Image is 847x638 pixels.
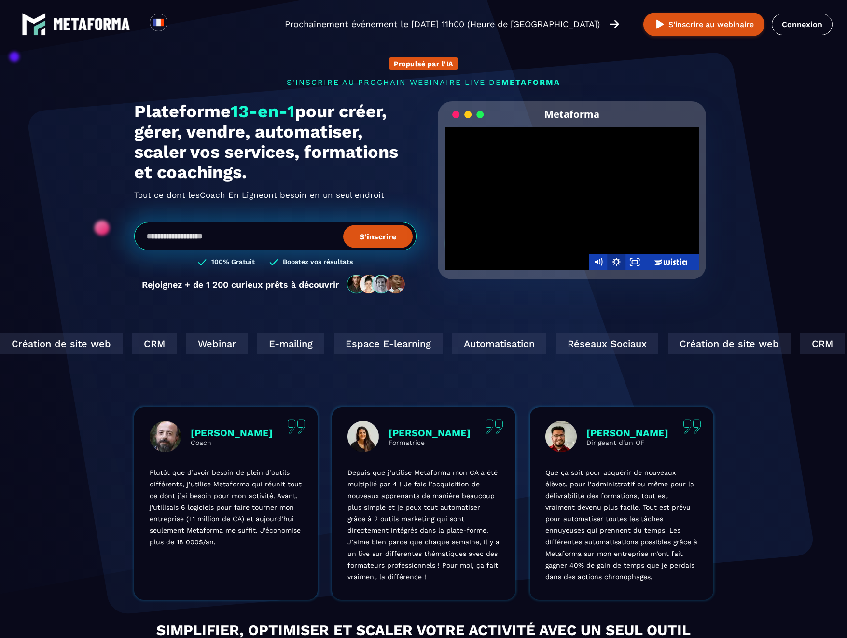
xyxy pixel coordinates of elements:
[150,467,302,548] p: Plutôt que d’avoir besoin de plein d’outils différents, j’utilise Metaforma qui réunit tout ce do...
[343,225,413,248] button: S’inscrire
[166,333,227,354] div: Webinar
[501,78,560,87] span: METAFORMA
[772,14,833,35] a: Connexion
[150,421,181,452] img: profile
[231,101,295,122] span: 13-en-1
[607,254,625,270] button: Show settings menu
[134,187,417,203] h2: Tout ce dont les ont besoin en un seul endroit
[389,439,471,446] p: Formatrice
[485,419,503,434] img: quote
[452,110,484,119] img: loading
[589,254,607,270] button: Mute
[545,421,577,452] img: profile
[347,467,500,583] p: Depuis que j’utilise Metaforma mon CA a été multiplié par 4 ! Je fais l’acquisition de nouveaux a...
[176,18,183,30] input: Search for option
[53,18,130,30] img: logo
[586,439,668,446] p: Dirigeant d'un OF
[643,13,764,36] button: S’inscrire au webinaire
[287,419,305,434] img: quote
[644,254,699,270] a: Wistia Logo -- Learn More
[347,421,379,452] img: profile
[394,60,453,68] p: Propulsé par l'IA
[142,279,339,290] p: Rejoignez + de 1 200 curieux prêts à découvrir
[683,419,701,434] img: quote
[389,427,471,439] p: [PERSON_NAME]
[344,274,409,294] img: community-people
[625,254,644,270] button: Fullscreen
[198,258,207,267] img: checked
[544,101,599,127] h2: Metaforma
[545,467,698,583] p: Que ça soit pour acquérir de nouveaux élèves, pour l’administratif ou même pour la délivrabilité ...
[191,439,273,446] p: Coach
[191,427,273,439] p: [PERSON_NAME]
[211,258,255,267] h3: 100% Gratuit
[536,333,638,354] div: Réseaux Sociaux
[112,333,156,354] div: CRM
[654,18,666,30] img: play
[22,12,46,36] img: logo
[200,187,264,203] span: Coach En Ligne
[167,14,191,35] div: Search for option
[432,333,526,354] div: Automatisation
[134,78,713,87] p: s'inscrire au prochain webinaire live de
[285,17,600,31] p: Prochainement événement le [DATE] 11h00 (Heure de [GEOGRAPHIC_DATA])
[134,101,417,182] h1: Plateforme pour créer, gérer, vendre, automatiser, scaler vos services, formations et coachings.
[586,427,668,439] p: [PERSON_NAME]
[237,333,304,354] div: E-mailing
[269,258,278,267] img: checked
[153,16,165,28] img: fr
[780,333,824,354] div: CRM
[283,258,353,267] h3: Boostez vos résultats
[314,333,422,354] div: Espace E-learning
[610,19,619,29] img: arrow-right
[648,333,770,354] div: Création de site web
